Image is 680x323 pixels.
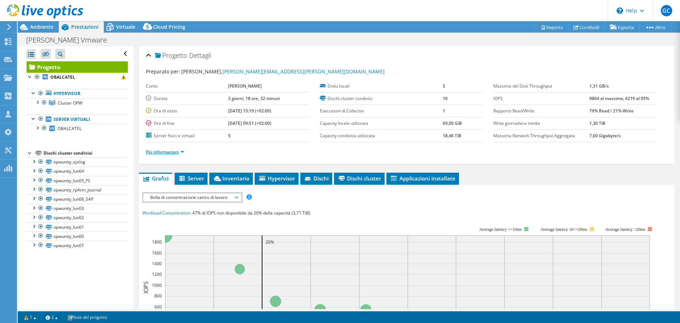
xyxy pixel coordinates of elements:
b: 1,31 GB/s [589,83,609,89]
text: 600 [154,304,162,310]
h1: [PERSON_NAME] Vmware [23,36,118,44]
a: Server virtuali [27,115,128,124]
b: 18,46 TiB [443,133,461,139]
a: 2 [41,313,63,322]
b: 3 giorni, 18 ore, 32 minuti [228,95,280,101]
label: Capacity condivisa utilizzata [320,132,443,139]
b: 1 [443,108,445,114]
span: Hypervisor [258,175,295,182]
label: Ora di fine [146,120,228,127]
span: [PERSON_NAME], [181,68,385,75]
b: 69,00 GiB [443,120,462,126]
b: 10 [443,95,448,101]
text: 1600 [152,250,162,256]
span: Prestazioni [71,23,98,30]
a: opwunity_lun00 [27,232,128,241]
span: Grafici [142,175,169,182]
a: opwunity_lun01 [27,222,128,232]
label: Preparato per: [146,68,180,75]
a: opwunity_lun07 [27,241,128,250]
span: Applicazioni installate [390,175,455,182]
a: Cluster OPW [27,98,128,107]
a: Hypervisor [27,89,128,98]
span: OBALCATEL [58,126,81,132]
label: Conto [146,83,228,90]
a: Reports [534,22,568,33]
text: 1200 [152,271,162,277]
b: 79% Read / 21% Write [589,108,634,114]
text: 1000 [152,282,162,288]
label: Disks locali [320,83,443,90]
span: Workload Concentration: [142,210,191,216]
a: [PERSON_NAME][EMAIL_ADDRESS][PERSON_NAME][DOMAIN_NAME] [222,68,385,75]
a: opwunity_lun03 [27,204,128,213]
b: [DATE] 15:19 (+02:00) [228,108,271,114]
span: Server [178,175,204,182]
span: Dettagli [189,51,211,60]
a: OBALCATEL [27,73,128,82]
b: 5 [228,133,231,139]
b: 7,60 Gigabyte/s [589,133,621,139]
b: 1,30 TiB [589,120,605,126]
a: opwunity_lun04 [27,167,128,176]
a: Esporta [605,22,640,33]
span: Dischi cluster [338,175,381,182]
label: Dischi cluster condivisi [320,95,443,102]
label: Write giornaliera media [493,120,589,127]
tspan: Average latency <=10ms [479,227,522,232]
text: IOPS [142,281,150,294]
text: 1800 [152,239,162,245]
label: Capacity locale utilizzata [320,120,443,127]
b: [DATE] 09:51 (+02:00) [228,120,271,126]
span: 47% di IOPS non disponibile da 20% della capacità (3,71 TiB) [192,210,310,216]
a: Altro [639,22,671,33]
a: OBALCATEL [27,124,128,133]
label: Massima Network Throughput Aggregata [493,132,589,139]
span: Progetto [155,52,187,59]
b: [PERSON_NAME] [228,83,262,89]
a: opwunity_rp4vm_journal [27,185,128,194]
text: 800 [154,293,162,299]
label: IOPS [493,95,589,102]
a: opwunity_lun06_SAP [27,194,128,204]
a: 1 [19,313,41,322]
b: 9804 al massimo, 4219 al 95% [589,95,649,101]
span: Cluster OPW [58,100,83,106]
a: opwunity_syslog [27,157,128,167]
text: 1400 [152,261,162,267]
a: opwunity_lun05_FS [27,176,128,185]
a: Progetto [27,61,128,73]
span: Virtuale [116,23,135,30]
label: Ora di inizio [146,107,228,115]
div: Dischi cluster condivisi [44,149,128,157]
span: Dischi [304,175,329,182]
tspan: Average latency 10<=20ms [540,227,587,232]
span: Ambiente [30,23,53,30]
span: Bolla di concentrazione carico di lavoro [147,193,238,202]
label: Durata [146,95,228,102]
label: Esecuzioni di Collector [320,107,443,115]
b: 5 [443,83,445,89]
a: opwunity_lun02 [27,213,128,222]
label: Server fisici e virtuali [146,132,228,139]
span: Cloud Pricing [153,23,185,30]
text: 20% [266,239,274,245]
span: Inventario [213,175,249,182]
label: Rapporto Read/Write [493,107,589,115]
a: Condividi [568,22,605,33]
text: Average latency >20ms [605,227,645,232]
a: Più informazioni [146,149,184,155]
b: OBALCATEL [50,74,75,80]
label: Massima del Disk Throughput [493,83,589,90]
span: GC [661,5,672,16]
svg: \n [617,7,623,14]
a: Note del progetto [62,313,112,322]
